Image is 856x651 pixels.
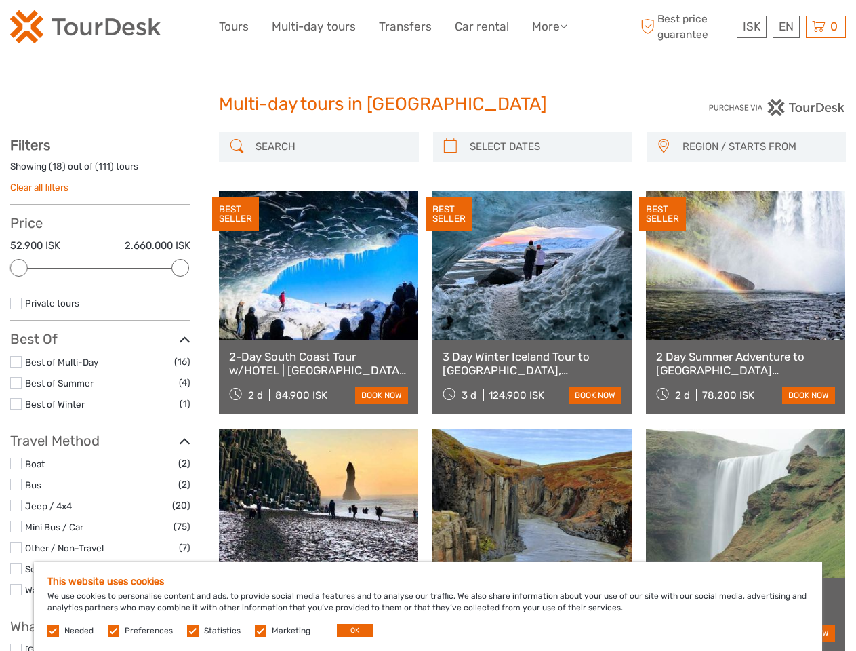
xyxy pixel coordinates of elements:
div: Showing ( ) out of ( ) tours [10,160,190,181]
span: (2) [178,456,190,471]
a: Self-Drive [25,564,68,574]
div: BEST SELLER [212,197,259,231]
a: Clear all filters [10,182,68,193]
a: Mini Bus / Car [25,521,83,532]
span: 2 d [248,389,263,401]
strong: Filters [10,137,50,153]
button: Open LiveChat chat widget [156,21,172,37]
h1: Multi-day tours in [GEOGRAPHIC_DATA] [219,94,637,115]
div: BEST SELLER [639,197,686,231]
h3: Travel Method [10,433,190,449]
a: Best of Multi-Day [25,357,98,368]
span: (20) [172,498,190,513]
span: 0 [828,20,840,33]
h3: What do you want to see? [10,618,190,635]
a: Jeep / 4x4 [25,500,72,511]
a: Best of Summer [25,378,94,389]
a: book now [569,387,621,404]
a: 2 Day Summer Adventure to [GEOGRAPHIC_DATA] [GEOGRAPHIC_DATA], Glacier Hiking, [GEOGRAPHIC_DATA],... [656,350,835,378]
span: (2) [178,477,190,492]
label: Preferences [125,625,173,637]
a: Boat [25,458,45,469]
a: Car rental [455,17,509,37]
h5: This website uses cookies [47,576,809,587]
a: More [532,17,567,37]
label: Needed [64,625,94,637]
span: (3) [178,561,190,576]
h3: Best Of [10,331,190,347]
button: REGION / STARTS FROM [676,136,839,158]
a: Private tours [25,298,79,309]
input: SEARCH [250,135,411,159]
label: 52.900 ISK [10,239,60,253]
span: 2 d [675,389,690,401]
span: (1) [180,396,190,412]
a: book now [355,387,408,404]
span: Best price guarantee [637,12,733,41]
a: Tours [219,17,249,37]
label: 18 [52,160,62,173]
div: 78.200 ISK [702,389,754,401]
a: Best of Winter [25,399,85,410]
div: EN [773,16,800,38]
a: Transfers [379,17,432,37]
label: Statistics [204,625,241,637]
span: 3 d [462,389,476,401]
h3: Price [10,215,190,231]
span: (16) [174,354,190,370]
label: 2.660.000 ISK [125,239,190,253]
label: 111 [98,160,110,173]
a: 2-Day South Coast Tour w/HOTEL | [GEOGRAPHIC_DATA], [GEOGRAPHIC_DATA], [GEOGRAPHIC_DATA] & Waterf... [229,350,408,378]
a: 3 Day Winter Iceland Tour to [GEOGRAPHIC_DATA], [GEOGRAPHIC_DATA], [GEOGRAPHIC_DATA] and [GEOGRAP... [443,350,621,378]
span: (7) [179,540,190,555]
a: book now [782,387,835,404]
span: (75) [174,519,190,534]
div: 84.900 ISK [275,389,327,401]
label: Marketing [272,625,310,637]
a: Other / Non-Travel [25,542,104,553]
p: We're away right now. Please check back later! [19,24,153,35]
div: 124.900 ISK [489,389,544,401]
span: (4) [179,375,190,391]
img: 120-15d4194f-c635-41b9-a512-a3cb382bfb57_logo_small.png [10,10,161,43]
a: Walking [25,585,57,595]
button: OK [337,624,373,637]
a: Bus [25,479,41,490]
img: PurchaseViaTourDesk.png [708,99,846,116]
span: ISK [743,20,760,33]
a: Multi-day tours [272,17,356,37]
div: BEST SELLER [426,197,472,231]
div: We use cookies to personalise content and ads, to provide social media features and to analyse ou... [34,562,822,651]
input: SELECT DATES [464,135,626,159]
